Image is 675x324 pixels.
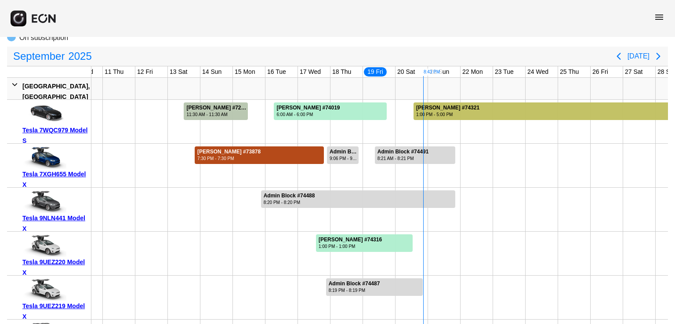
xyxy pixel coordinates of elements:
[261,188,456,208] div: Rented for 6 days by Admin Block Current status is rental
[428,66,451,77] div: 21 Sun
[22,235,66,257] img: car
[264,199,315,206] div: 8:20 PM - 8:20 PM
[22,257,88,278] div: Tesla 9UEZ220 Model X
[186,111,247,118] div: 11:30 AM - 11:30 AM
[200,66,223,77] div: 14 Sun
[330,66,353,77] div: 18 Thu
[363,66,388,77] div: 19 Fri
[461,66,485,77] div: 22 Mon
[416,111,479,118] div: 1:00 PM - 5:00 PM
[319,237,382,243] div: [PERSON_NAME] #74316
[183,100,248,120] div: Rented for 2 days by Jianzhuo Wu Current status is completed
[610,47,628,65] button: Previous page
[298,66,323,77] div: 17 Wed
[650,47,667,65] button: Next page
[526,66,550,77] div: 24 Wed
[329,280,380,287] div: Admin Block #74487
[396,66,417,77] div: 20 Sat
[416,105,479,111] div: [PERSON_NAME] #74321
[103,66,125,77] div: 11 Thu
[330,155,358,162] div: 9:06 PM - 9:06 PM
[377,155,429,162] div: 8:21 AM - 8:21 PM
[276,111,340,118] div: 6:00 AM - 6:00 PM
[264,193,315,199] div: Admin Block #74488
[22,169,88,190] div: Tesla 7XGH655 Model X
[327,144,359,164] div: Rented for 1 days by Admin Block Current status is rental
[628,48,650,64] button: [DATE]
[623,66,644,77] div: 27 Sat
[19,33,68,43] p: On subscription
[194,144,324,164] div: Rented for 4 days by breean young Current status is late
[493,66,515,77] div: 23 Tue
[66,47,93,65] span: 2025
[22,103,66,125] img: car
[135,66,155,77] div: 12 Fri
[22,301,88,322] div: Tesla 9UEZ219 Model X
[276,105,340,111] div: [PERSON_NAME] #74019
[319,243,382,250] div: 1:00 PM - 1:00 PM
[22,213,88,234] div: Tesla 9NLN441 Model X
[374,144,456,164] div: Rented for 3 days by Admin Block Current status is rental
[377,149,429,155] div: Admin Block #74491
[22,279,66,301] img: car
[186,105,247,111] div: [PERSON_NAME] #72739
[316,232,413,252] div: Rented for 3 days by Justin Liao Current status is rental
[11,47,66,65] span: September
[22,81,90,102] div: [GEOGRAPHIC_DATA], [GEOGRAPHIC_DATA]
[654,12,664,22] span: menu
[22,125,88,146] div: Tesla 7WQC979 Model S
[233,66,257,77] div: 15 Mon
[22,191,66,213] img: car
[197,149,261,155] div: [PERSON_NAME] #73878
[591,66,610,77] div: 26 Fri
[273,100,387,120] div: Rented for 4 days by Damian Boczek - Gawliczek Current status is rental
[330,149,358,155] div: Admin Block #74297
[8,47,97,65] button: September2025
[168,66,189,77] div: 13 Sat
[265,66,288,77] div: 16 Tue
[329,287,380,294] div: 8:19 PM - 8:19 PM
[22,147,66,169] img: car
[326,276,423,296] div: Rented for 3 days by Admin Block Current status is rental
[558,66,581,77] div: 25 Thu
[197,155,261,162] div: 7:30 PM - 7:30 PM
